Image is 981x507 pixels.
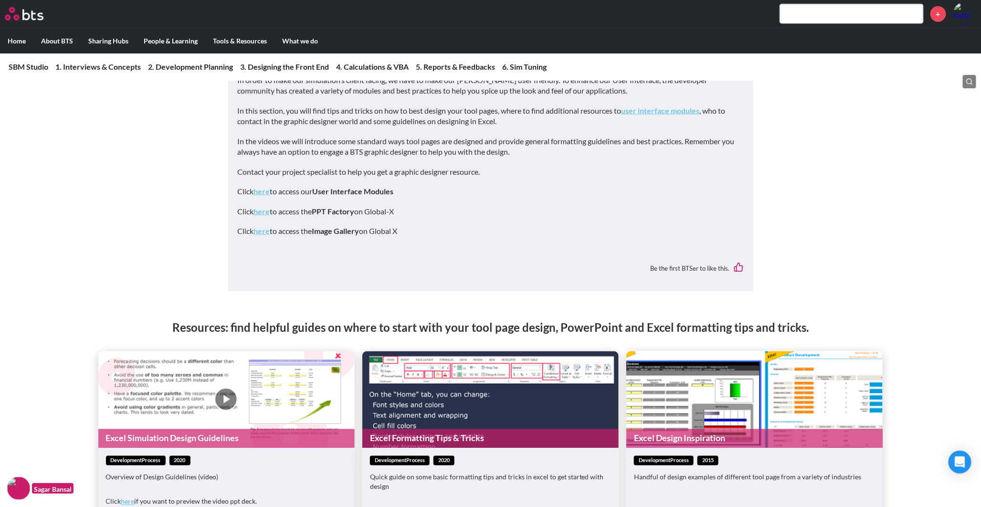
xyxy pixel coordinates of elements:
[7,477,30,500] img: F
[106,497,347,507] p: Click if you want to preview the video ppt deck.
[622,106,700,115] a: user interface modules
[634,456,694,466] span: developmentProcess
[254,187,270,196] a: here
[697,456,718,466] span: 2015
[312,207,355,216] strong: PPT Factory
[148,62,233,71] a: 2. Development Planning
[953,2,976,25] img: Katie Noll
[238,226,744,236] p: Click to access the on Global X
[136,29,205,53] label: People & Learning
[106,473,347,482] p: Overview of Design Guidelines (video)
[81,29,136,53] label: Sharing Hubs
[238,75,744,96] p: In order to make our simulation’s client facing, we have to make our [PERSON_NAME] user friendly....
[121,497,135,506] a: here
[313,187,394,196] strong: User Interface Modules
[55,62,141,71] a: 1. Interviews & Concepts
[238,255,744,282] div: Be the first BTSer to like this.
[502,62,547,71] a: 6. Sim Tuning
[336,62,409,71] a: 4. Calculations & VBA
[626,429,883,448] a: Excel Design Inspiration
[238,106,744,127] p: In this section, you will find tips and tricks on how to best design your tool pages, where to fi...
[953,2,976,25] a: Profile
[254,207,270,216] a: here
[930,6,946,22] a: +
[205,29,274,53] label: Tools & Resources
[254,226,270,235] a: here
[169,456,190,466] span: 2020
[106,456,166,466] span: developmentProcess
[238,186,744,197] p: Click to access our
[362,429,619,448] a: Excel Formatting Tips & Tricks
[240,62,329,71] a: 3. Designing the Front End
[238,167,744,177] p: Contact your project specialist to help you get a graphic designer resource.
[949,451,971,474] div: Open Intercom Messenger
[9,62,48,71] a: SBM Studio
[98,429,355,448] a: Excel Simulation Design Guidelines
[433,456,454,466] span: 2020
[33,29,81,53] label: About BTS
[238,136,744,158] p: In the videos we will introduce some standard ways tool pages are designed and provide general fo...
[634,473,875,482] p: Handful of design examples of different tool page from a variety of industries
[238,206,744,217] p: Click to access the on Global-X
[5,7,61,21] a: Go home
[312,226,359,235] strong: Image Gallery
[32,483,74,494] figcaption: Sagar Bansal
[370,456,430,466] span: developmentProcess
[274,29,326,53] label: What we do
[416,62,495,71] a: 5. Reports & Feedbacks
[370,473,611,491] p: Quick guide on some basic formatting tips and tricks in excel to get started with design
[5,7,43,21] img: BTS Logo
